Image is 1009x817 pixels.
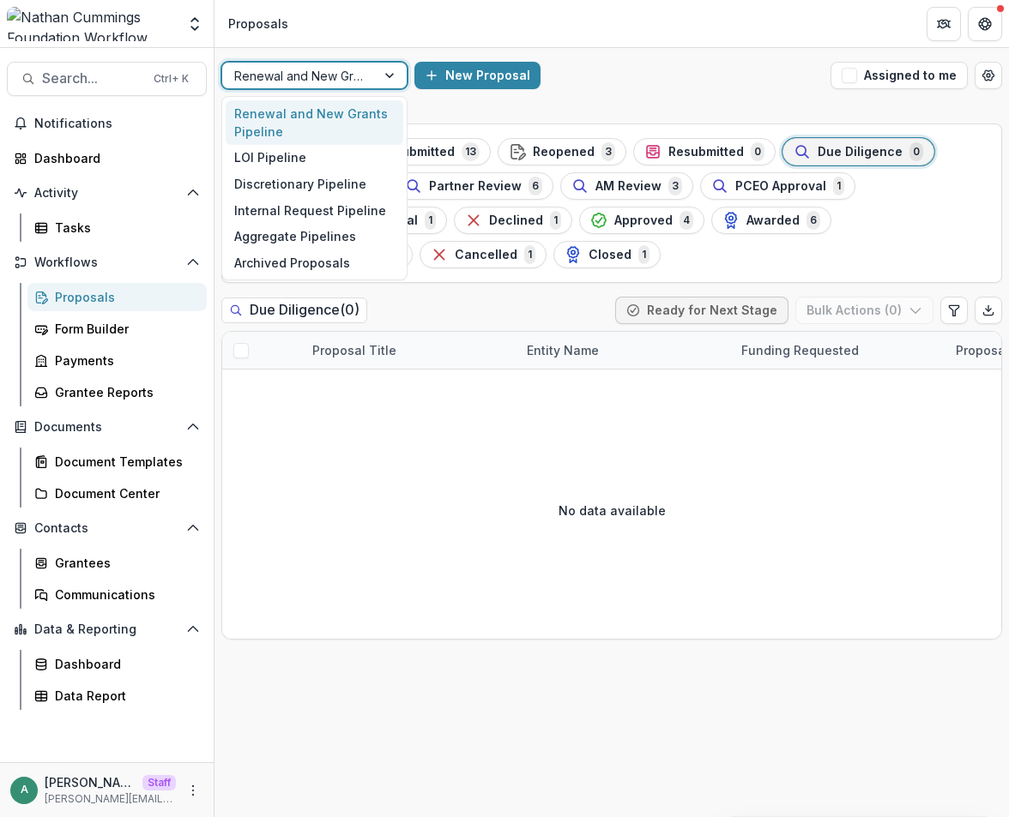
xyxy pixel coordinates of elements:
[589,248,631,262] span: Closed
[615,297,788,324] button: Ready for Next Stage
[221,297,367,322] h2: Due Diligence ( 0 )
[711,207,831,234] button: Awarded6
[975,62,1002,89] button: Open table manager
[226,145,403,171] div: LOI Pipeline
[27,580,207,609] a: Communications
[7,62,207,96] button: Search...
[550,211,561,230] span: 1
[27,283,207,311] a: Proposals
[735,179,826,194] span: PCEO Approval
[700,172,855,200] button: PCEO Approval1
[34,117,200,131] span: Notifications
[731,332,946,369] div: Funding Requested
[27,479,207,508] a: Document Center
[183,7,207,41] button: Open entity switcher
[7,514,207,542] button: Open Contacts
[34,521,179,536] span: Contacts
[34,420,179,435] span: Documents
[55,586,193,604] div: Communications
[559,502,666,520] p: No data available
[7,110,207,137] button: Notifications
[21,784,28,796] div: anveet@trytemelio.com
[782,138,934,165] button: Due Diligence0
[795,297,933,324] button: Bulk Actions (0)
[226,171,403,197] div: Discretionary Pipeline
[7,7,176,41] img: Nathan Cummings Foundation Workflow Sandbox logo
[42,70,143,87] span: Search...
[27,346,207,375] a: Payments
[45,791,176,807] p: [PERSON_NAME][EMAIL_ADDRESS][DOMAIN_NAME]
[45,773,136,791] p: [PERSON_NAME][EMAIL_ADDRESS][DOMAIN_NAME]
[183,780,203,801] button: More
[746,213,800,228] span: Awarded
[833,177,844,195] span: 1
[553,241,661,268] button: Closed1
[975,297,1002,324] button: Export table data
[455,248,517,262] span: Cancelled
[27,448,207,476] a: Document Templates
[55,219,193,237] div: Tasks
[533,145,595,159] span: Reopened
[302,341,407,359] div: Proposal Title
[517,332,731,369] div: Entity Name
[358,138,491,165] button: Submitted13
[27,650,207,678] a: Dashboard
[454,207,572,234] button: Declined1
[55,484,193,502] div: Document Center
[668,145,744,159] span: Resubmitted
[489,213,543,228] span: Declined
[55,320,193,338] div: Form Builder
[429,179,522,194] span: Partner Review
[221,11,295,36] nav: breadcrumb
[831,62,968,89] button: Assigned to me
[226,100,403,145] div: Renewal and New Grants Pipeline
[7,179,207,207] button: Open Activity
[150,69,192,88] div: Ctrl + K
[302,332,517,369] div: Proposal Title
[27,378,207,406] a: Grantee Reports
[27,315,207,343] a: Form Builder
[633,138,776,165] button: Resubmitted0
[595,179,662,194] span: AM Review
[7,616,207,643] button: Open Data & Reporting
[226,249,403,276] div: Archived Proposals
[27,213,207,242] a: Tasks
[517,341,609,359] div: Entity Name
[34,186,179,201] span: Activity
[55,554,193,572] div: Grantees
[751,142,764,161] span: 0
[425,211,436,230] span: 1
[55,453,193,471] div: Document Templates
[818,145,903,159] span: Due Diligence
[7,144,207,172] a: Dashboard
[680,211,693,230] span: 4
[55,288,193,306] div: Proposals
[7,413,207,441] button: Open Documents
[529,177,542,195] span: 6
[55,687,193,705] div: Data Report
[393,145,455,159] span: Submitted
[7,249,207,276] button: Open Workflows
[414,62,541,89] button: New Proposal
[638,245,650,264] span: 1
[55,383,193,401] div: Grantee Reports
[142,775,176,790] p: Staff
[807,211,820,230] span: 6
[731,341,869,359] div: Funding Requested
[909,142,923,161] span: 0
[614,213,673,228] span: Approved
[55,351,193,369] div: Payments
[601,142,615,161] span: 3
[668,177,682,195] span: 3
[498,138,626,165] button: Reopened3
[524,245,535,264] span: 1
[420,241,547,268] button: Cancelled1
[927,7,961,41] button: Partners
[560,172,693,200] button: AM Review3
[55,655,193,673] div: Dashboard
[228,15,288,33] div: Proposals
[27,682,207,710] a: Data Report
